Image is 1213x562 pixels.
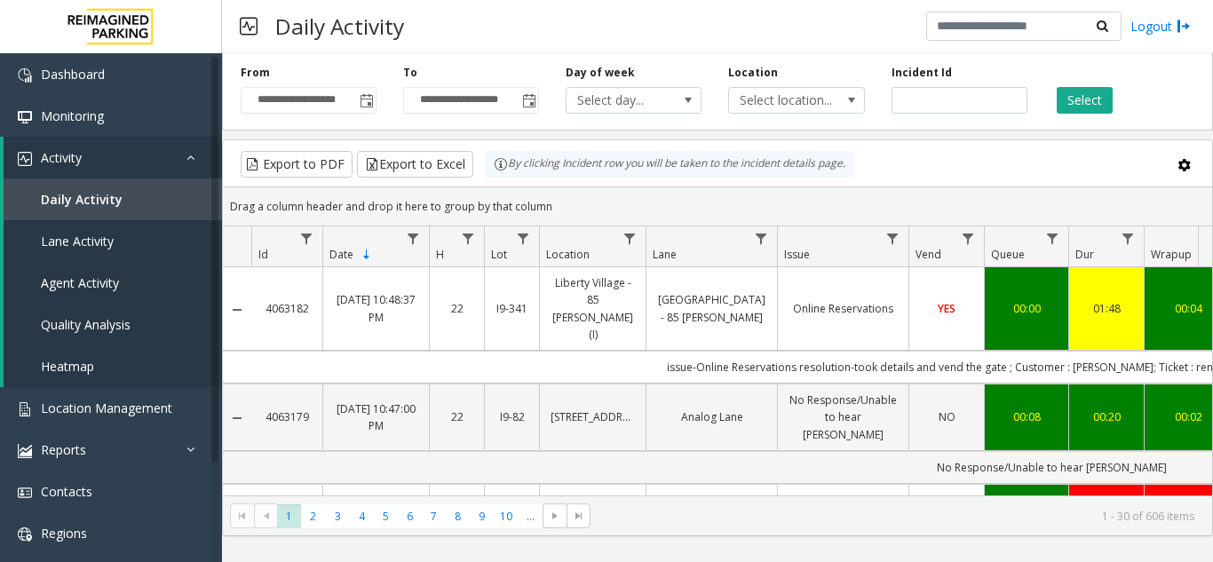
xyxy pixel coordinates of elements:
[1057,87,1113,114] button: Select
[567,88,674,113] span: Select day...
[551,408,635,425] a: [STREET_ADDRESS]
[18,152,32,166] img: 'icon'
[548,509,562,523] span: Go to the next page
[881,226,905,250] a: Issue Filter Menu
[546,247,590,262] span: Location
[601,509,1194,524] kendo-pager-info: 1 - 30 of 606 items
[329,247,353,262] span: Date
[892,65,952,81] label: Incident Id
[938,301,955,316] span: YES
[1116,226,1140,250] a: Dur Filter Menu
[401,226,425,250] a: Date Filter Menu
[241,151,353,178] button: Export to PDF
[440,408,473,425] a: 22
[356,88,376,113] span: Toggle popup
[618,226,642,250] a: Location Filter Menu
[223,303,251,317] a: Collapse Details
[41,274,119,291] span: Agent Activity
[4,220,222,262] a: Lane Activity
[18,402,32,416] img: 'icon'
[277,504,301,528] span: Page 1
[920,300,973,317] a: YES
[41,358,94,375] span: Heatmap
[657,291,766,325] a: [GEOGRAPHIC_DATA] - 85 [PERSON_NAME]
[4,345,222,387] a: Heatmap
[41,107,104,124] span: Monitoring
[240,4,258,48] img: pageIcon
[495,504,519,528] span: Page 10
[995,300,1058,317] a: 00:00
[334,291,418,325] a: [DATE] 10:48:37 PM
[789,300,898,317] a: Online Reservations
[4,137,222,178] a: Activity
[258,247,268,262] span: Id
[301,504,325,528] span: Page 2
[653,247,677,262] span: Lane
[784,247,810,262] span: Issue
[41,191,123,208] span: Daily Activity
[334,400,418,434] a: [DATE] 10:47:00 PM
[350,504,374,528] span: Page 4
[334,492,418,526] a: [DATE] 10:45:46 PM
[789,492,898,526] a: Credit Card Only Machine
[18,68,32,83] img: 'icon'
[956,226,980,250] a: Vend Filter Menu
[1080,408,1133,425] a: 00:20
[4,178,222,220] a: Daily Activity
[18,444,32,458] img: 'icon'
[403,65,417,81] label: To
[572,509,586,523] span: Go to the last page
[496,408,528,425] a: I9-82
[1151,247,1192,262] span: Wrapup
[398,504,422,528] span: Page 6
[41,400,172,416] span: Location Management
[41,316,131,333] span: Quality Analysis
[995,408,1058,425] a: 00:08
[511,226,535,250] a: Lot Filter Menu
[1041,226,1065,250] a: Queue Filter Menu
[496,300,528,317] a: I9-341
[1075,247,1094,262] span: Dur
[446,504,470,528] span: Page 8
[18,110,32,124] img: 'icon'
[295,226,319,250] a: Id Filter Menu
[519,504,543,528] span: Page 11
[551,492,635,526] a: [GEOGRAPHIC_DATA] (R390)
[491,247,507,262] span: Lot
[223,226,1212,495] div: Data table
[920,408,973,425] a: NO
[749,226,773,250] a: Lane Filter Menu
[241,65,270,81] label: From
[262,408,312,425] a: 4063179
[357,151,473,178] button: Export to Excel
[496,492,528,526] a: R30-259
[991,247,1025,262] span: Queue
[789,392,898,443] a: No Response/Unable to hear [PERSON_NAME]
[657,408,766,425] a: Analog Lane
[551,274,635,343] a: Liberty Village - 85 [PERSON_NAME] (I)
[41,233,114,249] span: Lane Activity
[567,503,591,528] span: Go to the last page
[440,300,473,317] a: 22
[4,262,222,304] a: Agent Activity
[543,503,567,528] span: Go to the next page
[1130,17,1191,36] a: Logout
[494,157,508,171] img: infoIcon.svg
[939,409,955,424] span: NO
[18,527,32,542] img: 'icon'
[1080,300,1133,317] a: 01:48
[41,66,105,83] span: Dashboard
[729,88,836,113] span: Select location...
[728,65,778,81] label: Location
[262,300,312,317] a: 4063182
[916,247,941,262] span: Vend
[41,525,87,542] span: Regions
[266,4,413,48] h3: Daily Activity
[41,441,86,458] span: Reports
[223,411,251,425] a: Collapse Details
[223,191,1212,222] div: Drag a column header and drop it here to group by that column
[456,226,480,250] a: H Filter Menu
[436,247,444,262] span: H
